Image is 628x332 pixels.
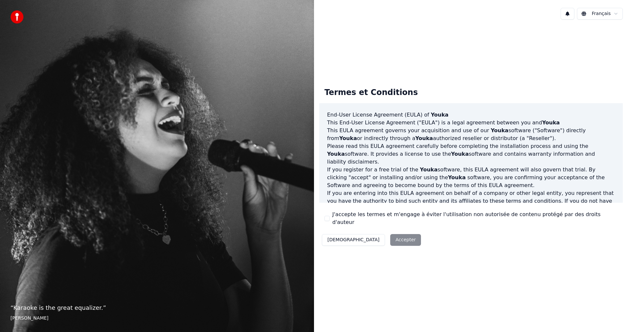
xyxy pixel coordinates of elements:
span: Youka [415,135,433,141]
img: youka [10,10,24,24]
span: Youka [339,135,357,141]
p: This End-User License Agreement ("EULA") is a legal agreement between you and [327,119,615,127]
p: “ Karaoke is the great equalizer. ” [10,303,304,312]
span: Youka [420,166,438,173]
label: J'accepte les termes et m'engage à éviter l'utilisation non autorisée de contenu protégé par des ... [332,211,618,226]
span: Youka [451,151,469,157]
span: Youka [542,119,560,126]
p: This EULA agreement governs your acquisition and use of our software ("Software") directly from o... [327,127,615,142]
span: Youka [327,151,345,157]
footer: [PERSON_NAME] [10,315,304,322]
div: Termes et Conditions [319,82,423,103]
p: Please read this EULA agreement carefully before completing the installation process and using th... [327,142,615,166]
p: If you are entering into this EULA agreement on behalf of a company or other legal entity, you re... [327,189,615,221]
span: Youka [448,174,466,181]
span: Youka [431,112,448,118]
p: If you register for a free trial of the software, this EULA agreement will also govern that trial... [327,166,615,189]
button: [DEMOGRAPHIC_DATA] [322,234,385,246]
span: Youka [491,127,508,134]
h3: End-User License Agreement (EULA) of [327,111,615,119]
